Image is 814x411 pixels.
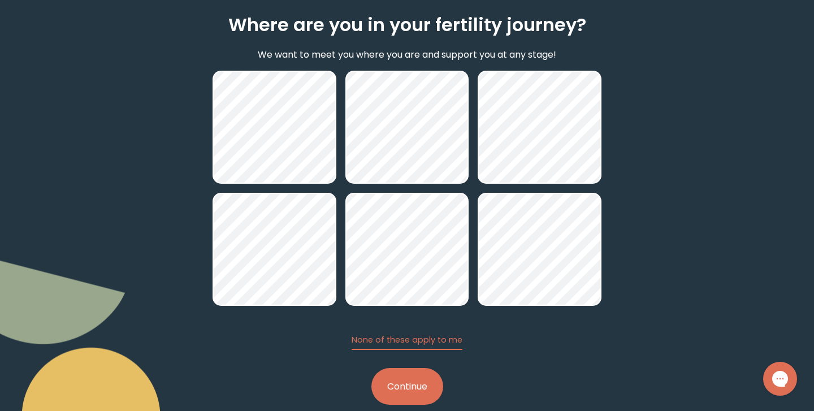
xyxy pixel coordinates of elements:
button: Continue [371,368,443,405]
button: None of these apply to me [352,334,462,350]
iframe: Gorgias live chat messenger [757,358,803,400]
p: We want to meet you where you are and support you at any stage! [258,47,556,62]
h2: Where are you in your fertility journey? [228,11,586,38]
